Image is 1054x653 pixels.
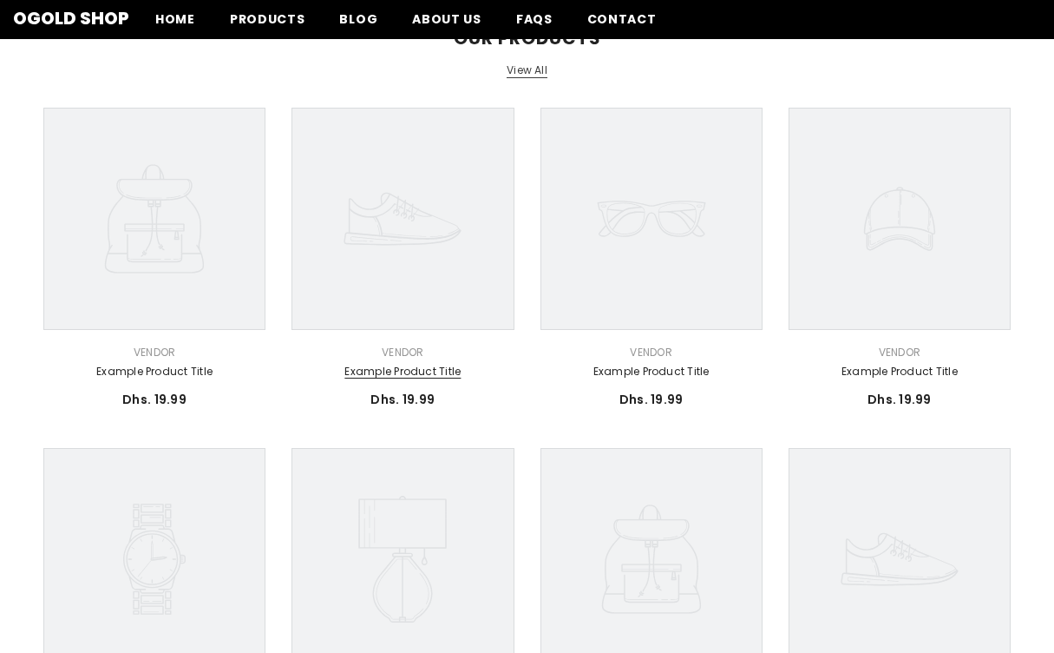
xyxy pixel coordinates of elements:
span: Dhs. 19.99 [619,391,684,408]
a: Blog [322,10,395,39]
a: Example product title [789,362,1011,381]
a: Contact [570,10,674,39]
a: Example product title [291,362,514,381]
a: FAQs [499,10,570,39]
span: Dhs. 19.99 [122,391,187,408]
span: About us [412,10,481,28]
a: Ogold Shop [13,10,129,27]
a: View All [507,63,547,78]
span: Our Products [345,28,710,49]
div: Vendor [540,343,763,362]
div: Vendor [43,343,265,362]
div: Vendor [291,343,514,362]
a: Example product title [43,362,265,381]
div: Vendor [789,343,1011,362]
span: Home [155,10,195,28]
a: Example product title [540,362,763,381]
span: Dhs. 19.99 [370,391,435,408]
span: Dhs. 19.99 [867,391,932,408]
a: Home [138,10,213,39]
a: About us [395,10,499,39]
span: Contact [587,10,657,28]
span: FAQs [516,10,553,28]
a: Products [213,10,323,39]
span: Products [230,10,305,28]
span: Blog [339,10,377,28]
